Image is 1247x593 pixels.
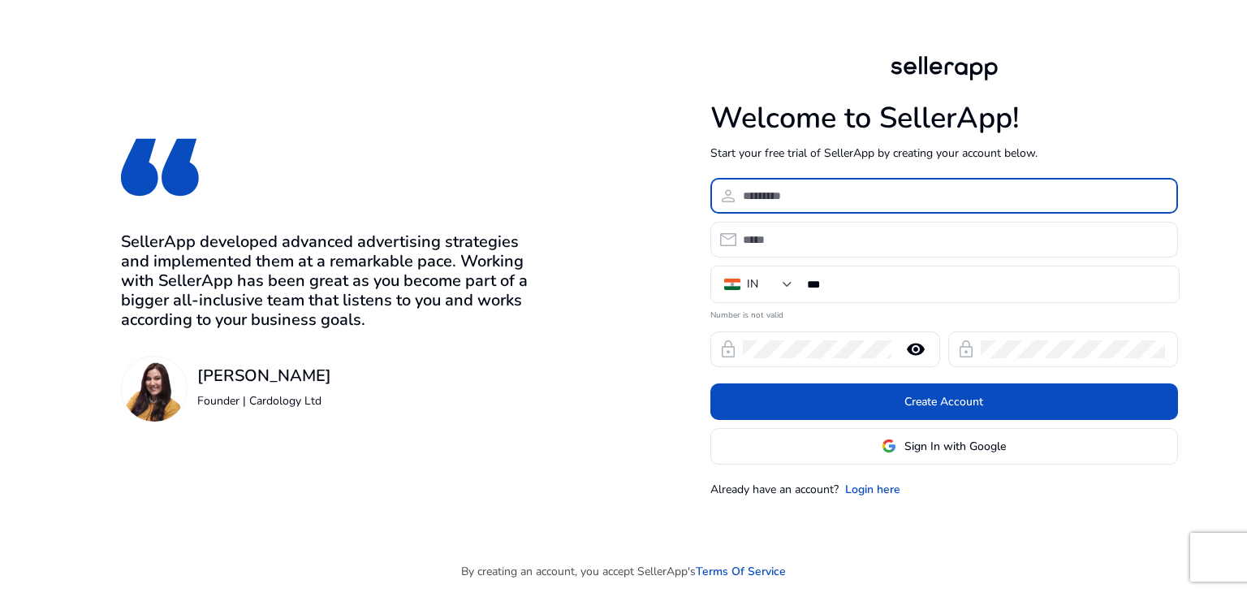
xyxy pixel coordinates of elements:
[710,481,839,498] p: Already have an account?
[882,439,896,453] img: google-logo.svg
[718,230,738,249] span: email
[896,340,935,359] mat-icon: remove_red_eye
[956,340,976,359] span: lock
[696,563,786,580] a: Terms Of Service
[904,393,983,410] span: Create Account
[747,275,758,293] div: IN
[718,340,738,359] span: lock
[121,232,537,330] h3: SellerApp developed advanced advertising strategies and implemented them at a remarkable pace. Wo...
[710,305,1178,322] mat-error: Number is not valid
[718,186,738,206] span: person
[710,145,1178,162] p: Start your free trial of SellerApp by creating your account below.
[845,481,900,498] a: Login here
[197,366,331,386] h3: [PERSON_NAME]
[710,383,1178,420] button: Create Account
[710,101,1178,136] h1: Welcome to SellerApp!
[710,428,1178,465] button: Sign In with Google
[904,438,1006,455] span: Sign In with Google
[197,392,331,409] p: Founder | Cardology Ltd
